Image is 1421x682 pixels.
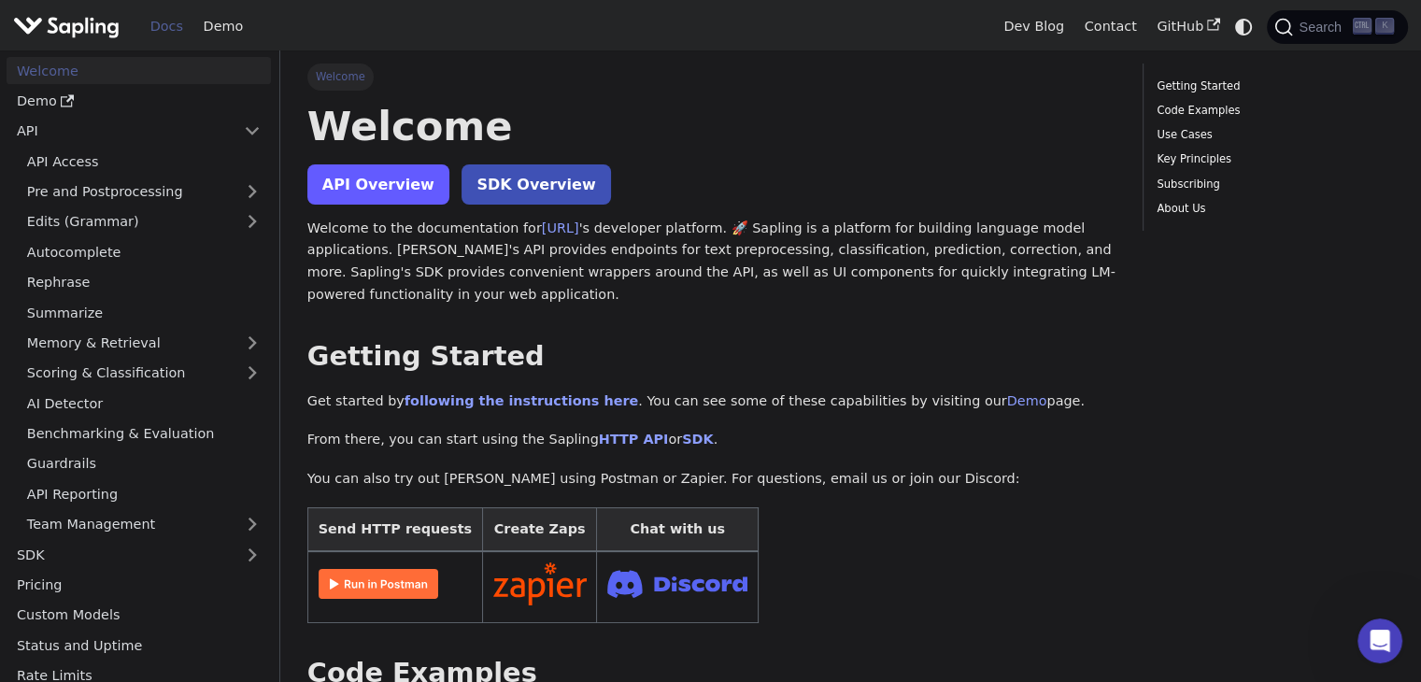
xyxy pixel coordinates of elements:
span: Search [1293,20,1353,35]
img: Join Discord [607,564,747,603]
a: Autocomplete [17,238,271,265]
a: Key Principles [1157,150,1387,168]
a: About Us [1157,200,1387,218]
a: Demo [193,12,253,41]
iframe: Intercom live chat [1357,618,1402,663]
a: Contact [1074,12,1147,41]
a: Welcome [7,57,271,84]
nav: Breadcrumbs [307,64,1115,90]
a: Team Management [17,511,271,538]
span: Welcome [307,64,374,90]
a: Demo [7,88,271,115]
p: Welcome to the documentation for 's developer platform. 🚀 Sapling is a platform for building lang... [307,218,1115,306]
a: Dev Blog [993,12,1073,41]
a: Memory & Retrieval [17,330,271,357]
a: Pre and Postprocessing [17,178,271,206]
button: Expand sidebar category 'SDK' [234,541,271,568]
a: SDK [7,541,234,568]
a: Guardrails [17,450,271,477]
a: API Overview [307,164,449,205]
a: Custom Models [7,602,271,629]
a: Subscribing [1157,176,1387,193]
img: Connect in Zapier [493,562,587,605]
a: API Access [17,148,271,175]
img: Run in Postman [319,569,438,599]
a: SDK [682,432,713,447]
h2: Getting Started [307,340,1115,374]
button: Switch between dark and light mode (currently system mode) [1230,13,1258,40]
a: API [7,118,234,145]
a: Benchmarking & Evaluation [17,420,271,448]
th: Chat with us [597,507,759,551]
a: Docs [140,12,193,41]
p: Get started by . You can see some of these capabilities by visiting our page. [307,391,1115,413]
a: AI Detector [17,390,271,417]
a: GitHub [1146,12,1229,41]
p: You can also try out [PERSON_NAME] using Postman or Zapier. For questions, email us or join our D... [307,468,1115,490]
a: SDK Overview [462,164,610,205]
th: Create Zaps [482,507,597,551]
h1: Welcome [307,101,1115,151]
a: Pricing [7,572,271,599]
a: [URL] [542,220,579,235]
a: Status and Uptime [7,632,271,659]
a: Getting Started [1157,78,1387,95]
button: Collapse sidebar category 'API' [234,118,271,145]
kbd: K [1375,18,1394,35]
a: following the instructions here [405,393,638,408]
button: Search (Ctrl+K) [1267,10,1407,44]
a: API Reporting [17,480,271,507]
a: Code Examples [1157,102,1387,120]
a: Summarize [17,299,271,326]
a: Demo [1007,393,1047,408]
a: Sapling.ai [13,13,126,40]
a: Edits (Grammar) [17,208,271,235]
a: HTTP API [599,432,669,447]
img: Sapling.ai [13,13,120,40]
th: Send HTTP requests [307,507,482,551]
a: Rephrase [17,269,271,296]
a: Scoring & Classification [17,360,271,387]
p: From there, you can start using the Sapling or . [307,429,1115,451]
a: Use Cases [1157,126,1387,144]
